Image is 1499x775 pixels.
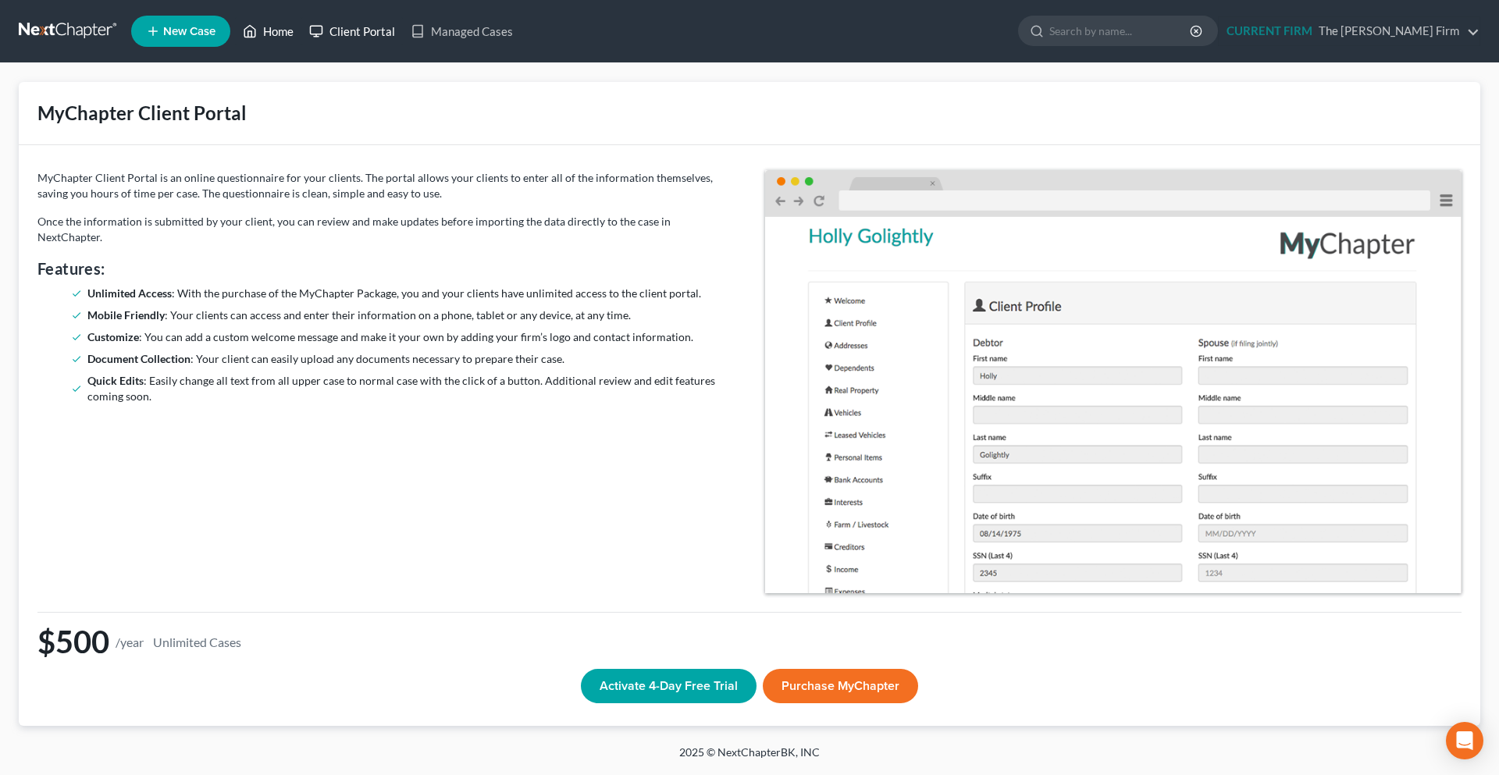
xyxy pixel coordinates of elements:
li: : Your clients can access and enter their information on a phone, tablet or any device, at any time. [87,308,728,323]
li: : Easily change all text from all upper case to normal case with the click of a button. Additiona... [87,373,728,404]
button: Purchase MyChapter [763,669,918,703]
a: Client Portal [301,17,403,45]
strong: CURRENT FIRM [1227,23,1312,37]
li: : With the purchase of the MyChapter Package, you and your clients have unlimited access to the c... [87,286,728,301]
h1: $500 [37,625,1462,659]
div: 2025 © NextChapterBK, INC [304,745,1195,773]
a: Home [235,17,301,45]
a: CURRENT FIRMThe [PERSON_NAME] Firm [1219,17,1479,45]
h4: Features: [37,258,734,279]
strong: Mobile Friendly [87,308,165,322]
strong: Document Collection [87,352,190,365]
strong: Unlimited Access [87,286,172,300]
strong: Quick Edits [87,374,144,387]
input: Search by name... [1049,16,1192,45]
li: : Your client can easily upload any documents necessary to prepare their case. [87,351,728,367]
small: /year [116,635,144,649]
span: New Case [163,26,215,37]
p: MyChapter Client Portal is an online questionnaire for your clients. The portal allows your clien... [37,170,734,201]
p: Once the information is submitted by your client, you can review and make updates before importin... [37,214,734,245]
strong: Customize [87,330,139,343]
a: Managed Cases [403,17,521,45]
div: Open Intercom Messenger [1446,722,1483,759]
li: : You can add a custom welcome message and make it your own by adding your firm’s logo and contac... [87,329,728,345]
img: MyChapter Dashboard [765,170,1462,593]
button: Activate 4-Day Free Trial [581,669,757,703]
small: Unlimited Cases [150,632,244,652]
div: MyChapter Client Portal [37,101,247,126]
